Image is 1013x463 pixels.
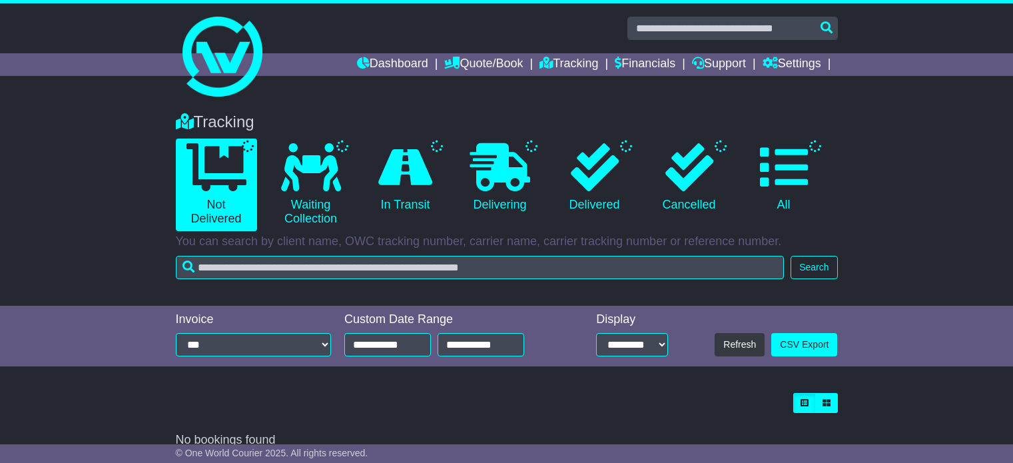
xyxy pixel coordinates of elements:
[460,139,541,217] a: Delivering
[270,139,352,231] a: Waiting Collection
[344,312,556,327] div: Custom Date Range
[771,333,837,356] a: CSV Export
[176,312,332,327] div: Invoice
[596,312,668,327] div: Display
[444,53,523,76] a: Quote/Book
[176,139,257,231] a: Not Delivered
[539,53,598,76] a: Tracking
[715,333,765,356] button: Refresh
[176,234,838,249] p: You can search by client name, OWC tracking number, carrier name, carrier tracking number or refe...
[169,113,844,132] div: Tracking
[615,53,675,76] a: Financials
[791,256,837,279] button: Search
[554,139,635,217] a: Delivered
[176,433,838,448] div: No bookings found
[649,139,730,217] a: Cancelled
[692,53,746,76] a: Support
[763,53,821,76] a: Settings
[176,448,368,458] span: © One World Courier 2025. All rights reserved.
[357,53,428,76] a: Dashboard
[743,139,825,217] a: All
[365,139,446,217] a: In Transit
